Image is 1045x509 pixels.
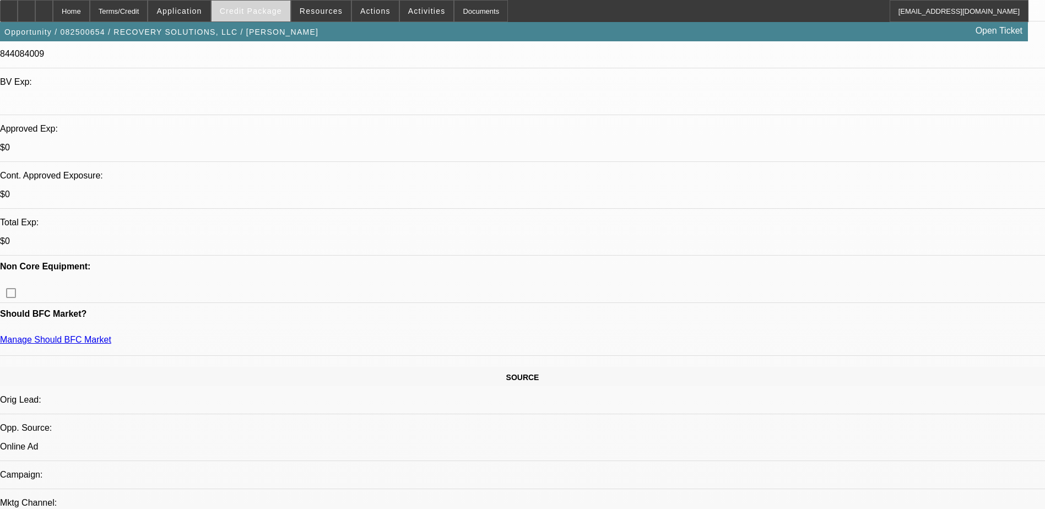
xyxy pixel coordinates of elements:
span: Credit Package [220,7,282,15]
button: Resources [291,1,351,21]
button: Activities [400,1,454,21]
button: Credit Package [212,1,290,21]
span: Activities [408,7,446,15]
a: Open Ticket [971,21,1027,40]
span: Actions [360,7,391,15]
span: SOURCE [506,373,539,382]
span: Opportunity / 082500654 / RECOVERY SOLUTIONS, LLC / [PERSON_NAME] [4,28,318,36]
span: Resources [300,7,343,15]
span: Application [156,7,202,15]
button: Actions [352,1,399,21]
button: Application [148,1,210,21]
